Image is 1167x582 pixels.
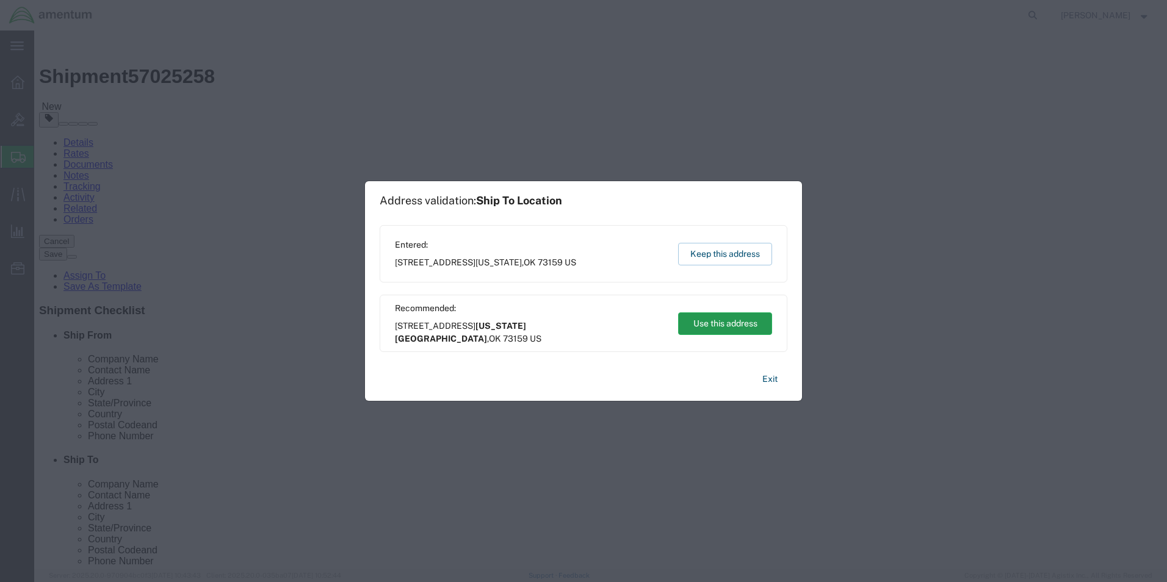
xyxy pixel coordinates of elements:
[503,334,528,343] span: 73159
[395,321,526,343] span: [US_STATE][GEOGRAPHIC_DATA]
[395,256,576,269] span: [STREET_ADDRESS] ,
[380,194,562,207] h1: Address validation:
[395,302,667,315] span: Recommended:
[395,320,667,345] span: [STREET_ADDRESS] ,
[530,334,541,343] span: US
[678,243,772,265] button: Keep this address
[565,257,576,267] span: US
[476,194,562,207] span: Ship To Location
[489,334,501,343] span: OK
[475,257,522,267] span: [US_STATE]
[678,312,772,335] button: Use this address
[538,257,563,267] span: 73159
[524,257,536,267] span: OK
[753,368,787,390] button: Exit
[395,239,576,251] span: Entered:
